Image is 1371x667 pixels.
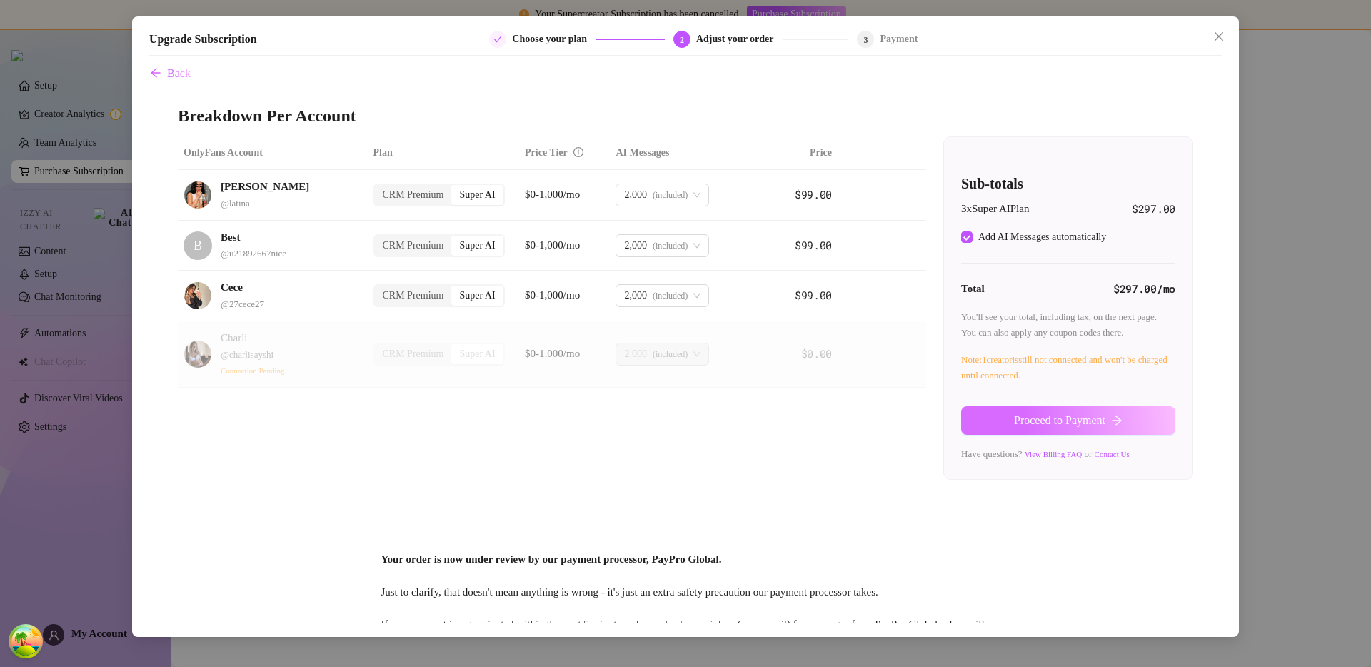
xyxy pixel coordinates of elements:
[1014,414,1105,427] span: Proceed to Payment
[1025,450,1082,458] a: View Billing FAQ
[610,136,761,170] th: AI Messages
[373,234,505,257] div: segmented control
[1207,31,1230,42] span: Close
[221,349,273,360] span: @ charlisayshi
[373,343,505,366] div: segmented control
[451,236,503,256] div: Super AI
[624,343,647,365] span: 2,000
[221,248,286,259] span: @ u21892667nice
[221,332,248,343] span: Charli
[221,366,285,375] span: Connection Pending
[373,284,505,307] div: segmented control
[11,627,40,656] button: Open Tanstack query devtools
[680,35,684,45] span: 2
[368,136,520,170] th: Plan
[961,406,1175,435] button: Proceed to Paymentarrow-right
[961,283,985,294] strong: Total
[178,105,1193,128] h3: Breakdown Per Account
[795,288,832,302] span: $99.00
[525,289,580,301] span: $0-1,000/mo
[624,285,647,306] span: 2,000
[149,31,257,48] h5: Upgrade Subscription
[493,35,502,44] span: check
[381,553,721,565] strong: Your order is now under review by our payment processor, PayPro Global.
[184,181,211,209] img: avatar.jpg
[1095,450,1130,458] a: Contact Us
[375,286,452,306] div: CRM Premium
[451,185,503,205] div: Super AI
[696,31,783,48] div: Adjust your order
[795,238,832,252] span: $99.00
[1207,25,1230,48] button: Close
[961,448,1130,459] span: Have questions? or
[381,586,878,598] span: Just to clarify, that doesn't mean anything is wrong - it's just an extra safety precaution our p...
[653,285,688,306] span: (included)
[221,281,243,293] strong: Cece
[653,343,688,365] span: (included)
[624,184,647,206] span: 2,000
[184,341,211,368] img: avatar.jpg
[961,311,1157,338] span: You'll see your total, including tax, on the next page. You can also apply any coupon codes there.
[167,67,191,80] span: Back
[451,286,503,306] div: Super AI
[880,31,918,48] div: Payment
[801,346,833,361] span: $0.00
[1111,415,1123,426] span: arrow-right
[653,184,688,206] span: (included)
[525,239,580,251] span: $0-1,000/mo
[194,236,202,256] span: B
[961,354,1167,381] span: Note: 1 creator is still not connected and won't be charged until connected.
[221,231,241,243] strong: Best
[451,344,503,364] div: Super AI
[381,618,984,647] span: If your account is not activated within the next 5 minutes, please check your inbox ( your email ...
[525,189,580,200] span: $0-1,000/mo
[221,181,309,192] strong: [PERSON_NAME]
[1113,281,1175,296] strong: $297.00 /mo
[373,184,505,206] div: segmented control
[525,348,580,359] span: $0-1,000/mo
[961,201,1029,218] span: 3 x Super AI Plan
[978,229,1106,245] div: Add AI Messages automatically
[653,235,688,256] span: (included)
[149,59,191,88] button: Back
[863,35,868,45] span: 3
[512,31,596,48] div: Choose your plan
[961,174,1175,194] h4: Sub-totals
[525,147,568,158] span: Price Tier
[221,198,250,209] span: @ latina
[178,136,368,170] th: OnlyFans Account
[221,299,264,309] span: @ 27cece27
[1132,201,1175,218] span: $297.00
[624,235,647,256] span: 2,000
[375,185,452,205] div: CRM Premium
[150,67,161,79] span: arrow-left
[795,187,832,201] span: $99.00
[573,147,583,157] span: info-circle
[762,136,838,170] th: Price
[1213,31,1225,42] span: close
[375,236,452,256] div: CRM Premium
[184,282,211,309] img: avatar.jpg
[375,344,452,364] div: CRM Premium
